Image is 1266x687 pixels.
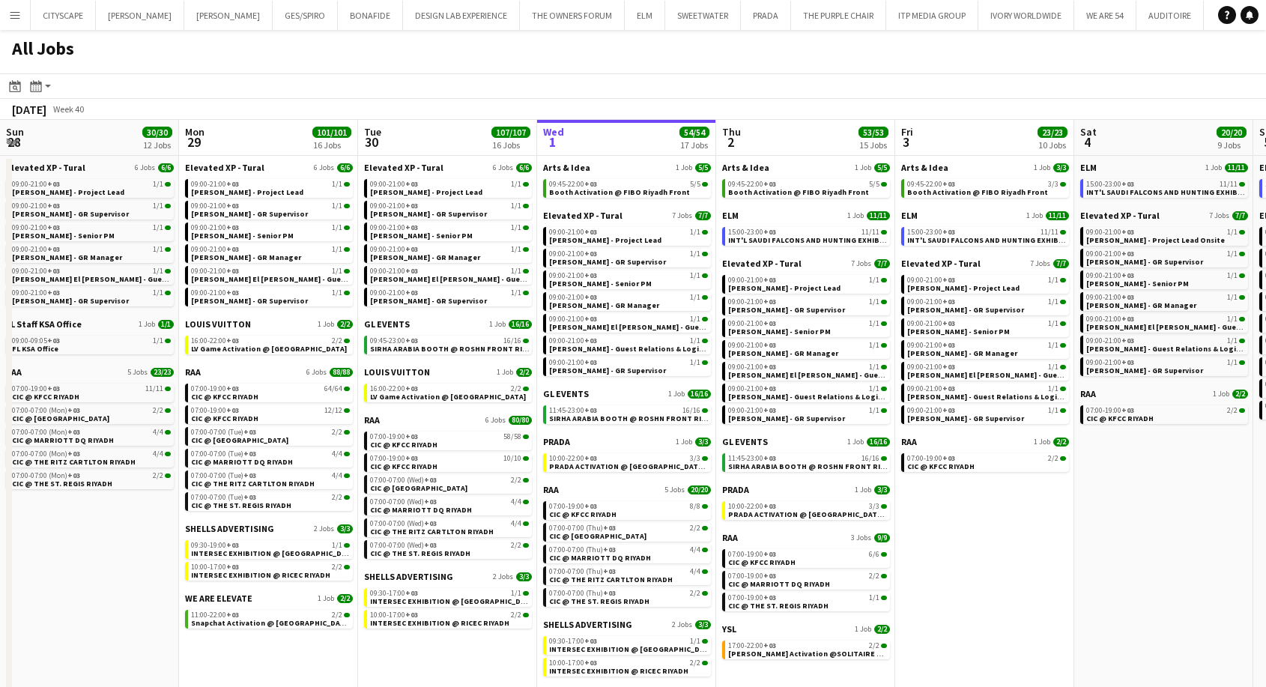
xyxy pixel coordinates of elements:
[1121,314,1134,324] span: +03
[370,187,482,197] span: Aysel Ahmadova - Project Lead
[549,315,597,323] span: 09:00-21:00
[364,162,532,173] a: Elevated XP - Tural6 Jobs6/6
[511,246,521,253] span: 1/1
[672,211,692,220] span: 7 Jobs
[191,289,239,297] span: 09:00-21:00
[728,320,776,327] span: 09:00-21:00
[493,163,513,172] span: 6 Jobs
[728,227,887,244] a: 15:00-23:00+0311/11INT'L SAUDI FALCONS AND HUNTING EXHIBITION '25 @ [GEOGRAPHIC_DATA] - [GEOGRAPH...
[907,276,955,284] span: 09:00-21:00
[226,223,239,232] span: +03
[690,315,700,323] span: 1/1
[191,224,239,231] span: 09:00-21:00
[153,224,163,231] span: 1/1
[1080,162,1097,173] span: ELM
[549,250,597,258] span: 09:00-21:00
[901,162,1069,210] div: Arts & Idea1 Job3/309:45-22:00+033/3Booth Activation @ FIBO Riyadh Front
[12,223,171,240] a: 09:00-21:00+031/1[PERSON_NAME] - Senior PM
[6,318,82,330] span: FL Staff KSA Office
[337,163,353,172] span: 6/6
[511,224,521,231] span: 1/1
[153,246,163,253] span: 1/1
[403,1,520,30] button: DESIGN LAB EXPERIENCE
[405,179,418,189] span: +03
[47,223,60,232] span: +03
[364,318,532,330] a: GL EVENTS1 Job16/16
[1220,181,1238,188] span: 11/11
[549,257,666,267] span: Basim Aqil - GR Supervisor
[690,229,700,236] span: 1/1
[867,211,890,220] span: 11/11
[1080,162,1248,173] a: ELM1 Job11/11
[405,244,418,254] span: +03
[907,298,955,306] span: 09:00-21:00
[728,305,845,315] span: Basim Aqil - GR Supervisor
[370,244,529,261] a: 09:00-21:00+031/1[PERSON_NAME] - GR Manager
[12,267,60,275] span: 09:00-21:00
[549,314,708,331] a: 09:00-21:00+031/1[PERSON_NAME] El [PERSON_NAME] - Guest Relations Manager
[1227,229,1238,236] span: 1/1
[1086,270,1245,288] a: 09:00-21:00+031/1[PERSON_NAME] - Senior PM
[549,181,597,188] span: 09:45-22:00
[332,224,342,231] span: 1/1
[185,318,353,330] a: LOUIS VUITTON1 Job2/2
[901,258,1069,269] a: Elevated XP - Tural7 Jobs7/7
[370,296,487,306] span: Youssef Khiari - GR Supervisor
[722,258,802,269] span: Elevated XP - Tural
[722,258,890,436] div: Elevated XP - Tural7 Jobs7/709:00-21:00+031/1[PERSON_NAME] - Project Lead09:00-21:00+031/1[PERSON...
[1034,163,1050,172] span: 1 Job
[886,1,978,30] button: ITP MEDIA GROUP
[191,223,350,240] a: 09:00-21:00+031/1[PERSON_NAME] - Senior PM
[191,231,294,240] span: Diana Fazlitdinova - Senior PM
[907,227,1066,244] a: 15:00-23:00+0311/11INT'L SAUDI FALCONS AND HUNTING EXHIBITION '25 @ [GEOGRAPHIC_DATA] - [GEOGRAPH...
[855,163,871,172] span: 1 Job
[12,244,171,261] a: 09:00-21:00+031/1[PERSON_NAME] - GR Manager
[191,244,350,261] a: 09:00-21:00+031/1[PERSON_NAME] - GR Manager
[543,210,711,221] a: Elevated XP - Tural7 Jobs7/7
[763,275,776,285] span: +03
[901,210,1069,221] a: ELM1 Job11/11
[6,162,174,173] a: Elevated XP - Tural6 Jobs6/6
[690,272,700,279] span: 1/1
[516,163,532,172] span: 6/6
[1232,211,1248,220] span: 7/7
[370,202,418,210] span: 09:00-21:00
[722,210,890,221] a: ELM1 Job11/11
[791,1,886,30] button: THE PURPLE CHAIR
[191,296,308,306] span: Youssef Khiari - GR Supervisor
[332,181,342,188] span: 1/1
[1121,249,1134,258] span: +03
[1086,272,1134,279] span: 09:00-21:00
[543,210,623,221] span: Elevated XP - Tural
[158,163,174,172] span: 6/6
[907,181,955,188] span: 09:45-22:00
[728,298,776,306] span: 09:00-21:00
[405,266,418,276] span: +03
[12,209,129,219] span: Basim Aqil - GR Supervisor
[405,223,418,232] span: +03
[1026,211,1043,220] span: 1 Job
[1121,227,1134,237] span: +03
[907,320,955,327] span: 09:00-21:00
[47,179,60,189] span: +03
[543,210,711,388] div: Elevated XP - Tural7 Jobs7/709:00-21:00+031/1[PERSON_NAME] - Project Lead09:00-21:00+031/1[PERSON...
[625,1,665,30] button: ELM
[226,288,239,297] span: +03
[12,231,115,240] span: Diana Fazlitdinova - Senior PM
[1041,229,1058,236] span: 11/11
[370,267,418,275] span: 09:00-21:00
[12,266,171,283] a: 09:00-21:00+031/1[PERSON_NAME] El [PERSON_NAME] - Guest Relations Manager
[364,162,532,318] div: Elevated XP - Tural6 Jobs6/609:00-21:00+031/1[PERSON_NAME] - Project Lead09:00-21:00+031/1[PERSON...
[1205,163,1222,172] span: 1 Job
[191,336,350,353] a: 16:00-22:00+032/2LV Game Activation @ [GEOGRAPHIC_DATA]
[549,272,597,279] span: 09:00-21:00
[226,179,239,189] span: +03
[370,289,418,297] span: 09:00-21:00
[728,229,776,236] span: 15:00-23:00
[584,249,597,258] span: +03
[1048,298,1058,306] span: 1/1
[1121,292,1134,302] span: +03
[1086,315,1134,323] span: 09:00-21:00
[728,283,841,293] span: Aysel Ahmadova - Project Lead
[763,297,776,306] span: +03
